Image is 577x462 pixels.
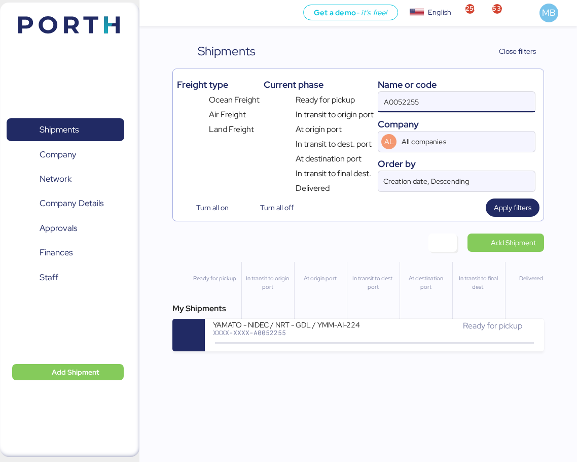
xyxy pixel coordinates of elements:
[209,109,246,121] span: Air Freight
[542,6,556,19] span: MB
[299,274,342,283] div: At origin port
[177,78,260,91] div: Freight type
[296,138,372,150] span: In transit to dest. port
[467,234,544,252] a: Add Shipment
[351,274,395,291] div: In transit to dest. port
[463,320,522,331] span: Ready for pickup
[428,7,451,18] div: English
[40,245,73,260] span: Finances
[457,274,500,291] div: In transit to final dest.
[7,168,124,191] a: Network
[40,172,71,186] span: Network
[7,143,124,166] a: Company
[378,117,535,131] div: Company
[510,274,553,283] div: Delivered
[213,329,375,336] div: XXXX-XXXX-A0052255
[384,136,394,147] span: AL
[193,274,237,283] div: Ready for pickup
[246,274,290,291] div: In transit to origin port
[7,118,124,142] a: Shipments
[198,42,256,60] div: Shipments
[479,42,545,60] button: Close filters
[404,274,448,291] div: At destination port
[296,109,374,121] span: In transit to origin port
[296,153,362,165] span: At destination port
[491,237,536,249] span: Add Shipment
[486,199,539,217] button: Apply filters
[400,131,506,152] input: AL
[40,196,103,211] span: Company Details
[241,199,302,217] button: Turn all off
[172,303,545,315] div: My Shipments
[146,5,163,22] button: Menu
[296,94,355,106] span: Ready for pickup
[264,78,374,91] div: Current phase
[12,364,124,380] button: Add Shipment
[213,320,375,328] div: YAMATO - NIDEC / NRT - GDL / YMM-AI-224
[260,202,294,214] span: Turn all off
[40,221,77,236] span: Approvals
[40,122,79,137] span: Shipments
[52,366,99,378] span: Add Shipment
[7,266,124,289] a: Staff
[209,94,260,106] span: Ocean Freight
[40,270,58,285] span: Staff
[296,123,342,136] span: At origin port
[196,202,229,214] span: Turn all on
[499,45,536,57] span: Close filters
[378,157,535,171] div: Order by
[296,182,330,194] span: Delivered
[7,192,124,215] a: Company Details
[494,202,531,214] span: Apply filters
[296,168,371,180] span: In transit to final dest.
[40,147,77,162] span: Company
[209,123,254,136] span: Land Freight
[378,78,535,91] div: Name or code
[7,217,124,240] a: Approvals
[177,199,237,217] button: Turn all on
[7,241,124,265] a: Finances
